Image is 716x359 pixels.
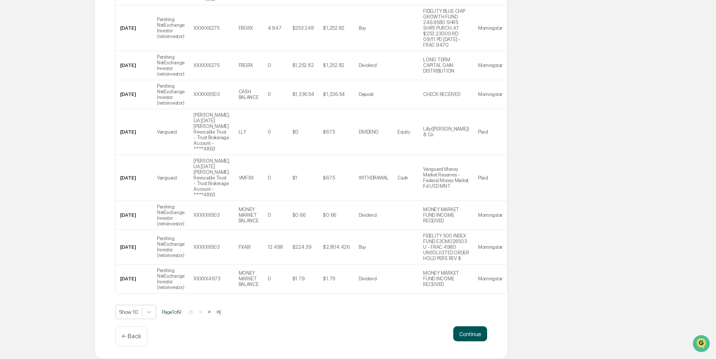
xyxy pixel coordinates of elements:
div: Pershing NetExchange Investor (netxinvestor) [157,17,184,39]
div: 🖐️ [8,96,14,102]
div: Buy [359,244,366,250]
div: $67.5 [323,129,335,135]
button: > [206,309,213,315]
td: Morningstar [474,5,507,51]
p: ← Back [122,333,141,340]
div: Vanguard Money Market Reserves - Federal Money Market Fd USD MNT [423,166,469,189]
div: $253.248 [292,25,314,31]
div: $0.66 [292,212,306,218]
div: $0.66 [323,212,336,218]
div: Pershing NetExchange Investor (netxinvestor) [157,204,184,227]
span: Preclearance [15,95,49,102]
button: |< [187,309,196,315]
div: LLY [239,129,246,135]
a: 🗄️Attestations [52,92,96,105]
img: 1746055101610-c473b297-6a78-478c-a979-82029cc54cd1 [8,58,21,71]
p: How can we help? [8,16,137,28]
td: [DATE] [116,230,152,265]
td: [DATE] [116,265,152,293]
div: Dividend [359,62,377,68]
div: FBGRX [239,25,253,31]
div: Pershing NetExchange Investor (netxinvestor) [157,54,184,77]
div: Buy [359,25,366,31]
span: Attestations [62,95,93,102]
span: Pylon [75,128,91,133]
div: $1,336.54 [323,91,345,97]
div: $1,336.54 [292,91,314,97]
div: 0 [268,91,271,97]
div: Cash [398,175,408,181]
div: 0 [268,175,271,181]
td: Morningstar [474,265,507,293]
td: Plaid [474,109,507,155]
div: 0 [268,129,271,135]
div: Dividend [359,276,377,281]
a: Powered byPylon [53,127,91,133]
td: Morningstar [474,80,507,109]
div: CHECK RECEIVED [423,91,460,97]
td: [DATE] [116,80,152,109]
td: Morningstar [474,230,507,265]
td: [DATE] [116,201,152,230]
div: $1,252.82 [323,25,344,31]
button: Continue [453,326,487,341]
div: Start new chat [26,58,123,65]
td: XXXXX6275 [189,51,234,80]
td: XXXXX8503 [189,80,234,109]
div: Vanguard [157,129,177,135]
span: Page 1 of 9 [162,309,181,315]
div: 0 [268,212,271,218]
td: [PERSON_NAME], UA [DATE] [PERSON_NAME] Revocable Trust - Trust Brokerage Account - ****4863 [189,109,234,155]
td: XXXXX6275 [189,5,234,51]
div: $1,252.82 [292,62,314,68]
div: 12.498 [268,244,283,250]
div: VMFXX [239,175,254,181]
div: $2,804.426 [323,244,349,250]
div: $1 [292,175,297,181]
div: $1.79 [323,276,335,281]
td: Morningstar [474,51,507,80]
div: 4.947 [268,25,282,31]
div: Vanguard [157,175,177,181]
div: MONEY MARKET BALANCE [239,270,259,287]
div: Pershing NetExchange Investor (netxinvestor) [157,83,184,106]
td: [DATE] [116,155,152,201]
td: [DATE] [116,51,152,80]
div: FIDELITY BLUE CHIP GROWTH FUND 246.9580 SHRS SHRS PURCH. AT $253.23000 RD 09/11 PD [DATE] - FRAC.... [423,8,469,48]
div: MONEY MARKET BALANCE [239,207,259,224]
div: $224.39 [292,244,312,250]
div: 🔎 [8,110,14,116]
div: Deposit [359,91,374,97]
div: DIVIDEND [359,129,378,135]
td: [DATE] [116,109,152,155]
div: Dividend [359,212,377,218]
td: XXXXX8503 [189,201,234,230]
td: Plaid [474,155,507,201]
td: Morningstar [474,201,507,230]
div: Equity [398,129,410,135]
td: XXXXX8503 [189,230,234,265]
div: $1.79 [292,276,305,281]
button: Start new chat [128,60,137,69]
div: Lilly([PERSON_NAME]) & Co [423,126,469,137]
button: >| [214,309,223,315]
div: 🗄️ [55,96,61,102]
span: Data Lookup [15,109,47,117]
div: MONEY MARKET FUND INCOME RECEIVED [423,207,469,224]
a: 🔎Data Lookup [5,106,50,120]
div: LONG TERM CAPITAL GAIN DISTRIBUTION [423,57,469,74]
div: MONEY MARKET FUND INCOME RECEIVED [423,270,469,287]
div: CASH BALANCE [239,89,259,100]
div: $67.5 [323,175,335,181]
div: Pershing NetExchange Investor (netxinvestor) [157,268,184,290]
div: We're available if you need us! [26,65,95,71]
iframe: Open customer support [692,334,712,354]
td: [DATE] [116,5,152,51]
div: Pershing NetExchange Investor (netxinvestor) [157,236,184,258]
button: < [197,309,204,315]
div: 0 [268,62,271,68]
div: $0 [292,129,299,135]
div: $1,252.82 [323,62,344,68]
